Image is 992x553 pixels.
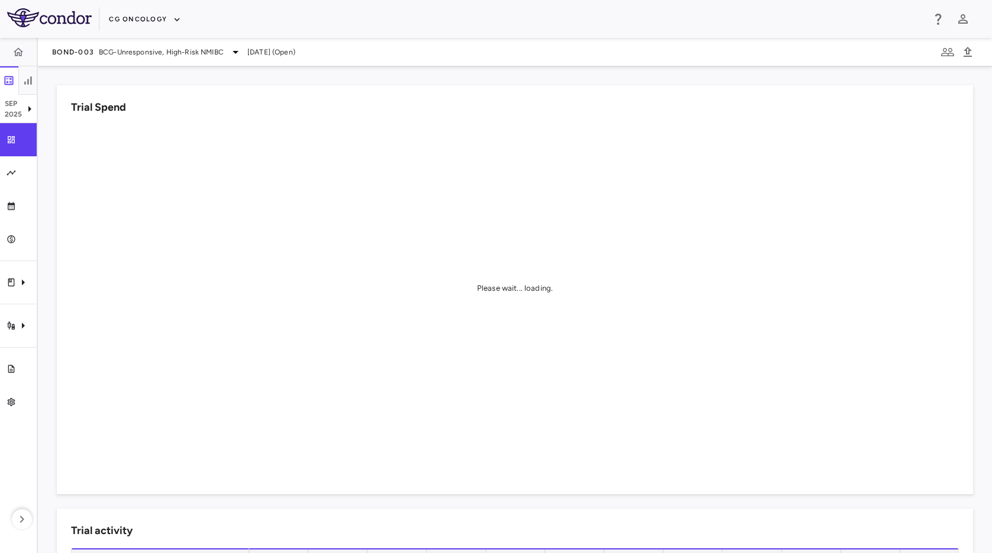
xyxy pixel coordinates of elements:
[71,99,126,115] h6: Trial Spend
[247,47,295,57] span: [DATE] (Open)
[5,109,22,120] p: 2025
[99,47,224,57] span: BCG-Unresponsive, High-Risk NMIBC
[7,8,92,27] img: logo-full-BYUhSk78.svg
[52,47,94,57] span: BOND-003
[5,98,22,109] p: Sep
[109,10,181,29] button: CG Oncology
[71,523,133,539] h6: Trial activity
[477,283,553,294] div: Please wait... loading.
